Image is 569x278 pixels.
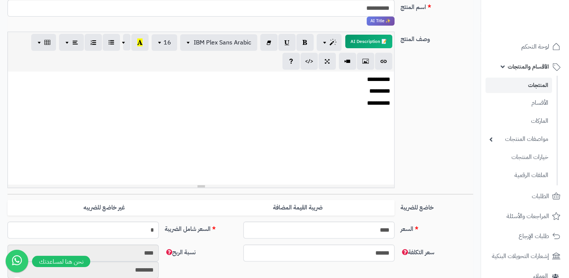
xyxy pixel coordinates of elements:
span: IBM Plex Sans Arabic [194,38,251,47]
a: الماركات [486,113,552,129]
label: السعر [398,221,476,234]
span: الأقسام والمنتجات [508,61,549,72]
a: خيارات المنتجات [486,149,552,165]
button: 16 [152,34,177,51]
span: الطلبات [532,191,549,202]
a: مواصفات المنتجات [486,131,552,147]
label: ضريبة القيمة المضافة [201,200,395,215]
span: المراجعات والأسئلة [507,211,549,221]
a: لوحة التحكم [486,38,564,56]
a: طلبات الإرجاع [486,227,564,245]
span: إشعارات التحويلات البنكية [492,251,549,261]
span: طلبات الإرجاع [519,231,549,241]
span: انقر لاستخدام رفيقك الذكي [367,17,395,26]
span: لوحة التحكم [521,41,549,52]
label: السعر شامل الضريبة [162,221,240,234]
button: 📝 AI Description [345,35,392,48]
a: الطلبات [486,187,564,205]
a: المنتجات [486,78,552,93]
a: الأقسام [486,95,552,111]
span: نسبة الربح [165,248,196,257]
a: إشعارات التحويلات البنكية [486,247,564,265]
label: وصف المنتج [398,32,476,44]
a: الملفات الرقمية [486,167,552,183]
a: المراجعات والأسئلة [486,207,564,225]
label: خاضع للضريبة [398,200,476,212]
label: غير خاضع للضريبه [8,200,201,215]
span: سعر التكلفة [401,248,434,257]
button: IBM Plex Sans Arabic [180,34,257,51]
span: 16 [164,38,171,47]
